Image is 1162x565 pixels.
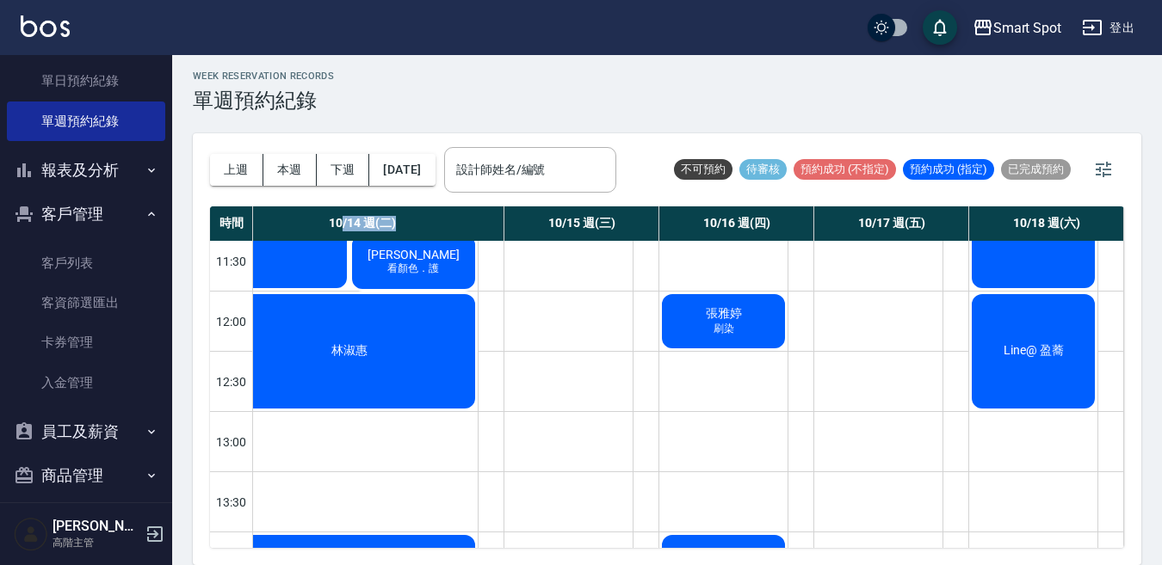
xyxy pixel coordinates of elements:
[7,322,165,362] a: 卡券管理
[1075,12,1141,44] button: 登出
[710,322,738,336] span: 刷染
[966,10,1069,46] button: Smart Spot
[814,206,969,241] div: 10/17 週(五)
[903,162,994,177] span: 預約成功 (指定)
[220,206,504,241] div: 10/14 週(二)
[210,411,253,471] div: 13:00
[7,453,165,498] button: 商品管理
[1000,343,1067,359] span: Line@ 盈蕎
[328,343,371,359] span: 林淑惠
[21,15,70,37] img: Logo
[969,206,1124,241] div: 10/18 週(六)
[369,154,435,186] button: [DATE]
[317,154,370,186] button: 下週
[7,243,165,283] a: 客戶列表
[7,148,165,193] button: 報表及分析
[210,291,253,351] div: 12:00
[7,283,165,322] a: 客資篩選匯出
[210,351,253,411] div: 12:30
[674,162,732,177] span: 不可預約
[7,61,165,101] a: 單日預約紀錄
[210,230,253,291] div: 11:30
[923,10,957,45] button: save
[210,471,253,531] div: 13:30
[53,518,140,535] h5: [PERSON_NAME]
[263,154,317,186] button: 本週
[7,363,165,402] a: 入金管理
[794,162,896,177] span: 預約成功 (不指定)
[53,535,140,550] p: 高階主管
[659,206,814,241] div: 10/16 週(四)
[993,17,1062,39] div: Smart Spot
[7,192,165,236] button: 客戶管理
[364,248,463,261] span: [PERSON_NAME]
[1001,162,1071,177] span: 已完成預約
[210,154,263,186] button: 上週
[193,71,334,82] h2: WEEK RESERVATION RECORDS
[384,261,442,276] span: 看顏色．護
[702,306,745,322] span: 張雅婷
[193,89,334,113] h3: 單週預約紀錄
[7,498,165,543] button: 行銷工具
[739,162,787,177] span: 待審核
[504,206,659,241] div: 10/15 週(三)
[14,517,48,551] img: Person
[7,409,165,454] button: 員工及薪資
[210,206,253,241] div: 時間
[7,101,165,141] a: 單週預約紀錄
